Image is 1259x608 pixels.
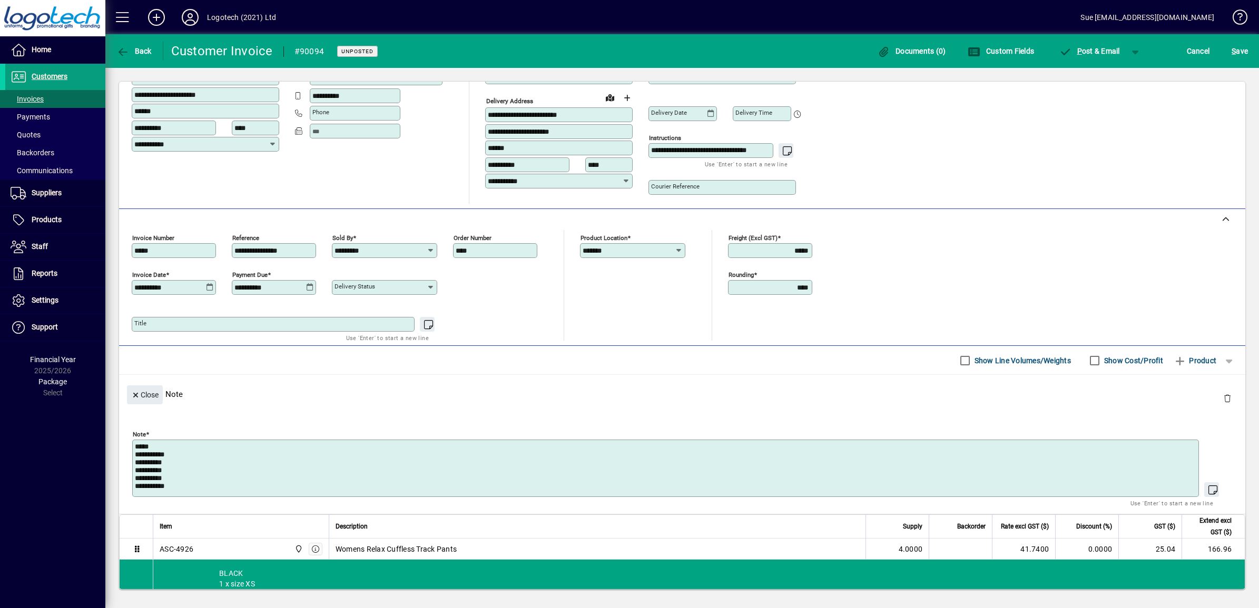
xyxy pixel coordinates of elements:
[729,271,754,278] mat-label: Rounding
[160,544,193,554] div: ASC-4926
[5,314,105,341] a: Support
[735,109,772,116] mat-label: Delivery time
[294,43,324,60] div: #90094
[618,89,635,106] button: Choose address
[1184,42,1213,61] button: Cancel
[1225,2,1246,36] a: Knowledge Base
[581,234,627,242] mat-label: Product location
[5,37,105,63] a: Home
[336,521,368,532] span: Description
[11,148,54,157] span: Backorders
[1130,497,1213,509] mat-hint: Use 'Enter' to start a new line
[336,544,457,554] span: Womens Relax Cuffless Track Pants
[232,271,268,278] mat-label: Payment due
[116,47,152,55] span: Back
[1154,521,1175,532] span: GST ($)
[5,126,105,144] a: Quotes
[1001,521,1049,532] span: Rate excl GST ($)
[32,323,58,331] span: Support
[114,42,154,61] button: Back
[32,188,62,197] span: Suppliers
[32,215,62,224] span: Products
[965,42,1037,61] button: Custom Fields
[1059,47,1120,55] span: ost & Email
[5,144,105,162] a: Backorders
[1229,42,1251,61] button: Save
[1054,42,1125,61] button: Post & Email
[899,544,923,554] span: 4.0000
[5,90,105,108] a: Invoices
[207,9,276,26] div: Logotech (2021) Ltd
[649,134,681,142] mat-label: Instructions
[1076,521,1112,532] span: Discount (%)
[999,544,1049,554] div: 41.7400
[32,269,57,277] span: Reports
[132,234,174,242] mat-label: Invoice number
[140,8,173,27] button: Add
[131,386,159,404] span: Close
[312,108,329,116] mat-label: Phone
[1174,352,1216,369] span: Product
[32,45,51,54] span: Home
[5,162,105,180] a: Communications
[5,108,105,126] a: Payments
[171,43,273,59] div: Customer Invoice
[32,72,67,81] span: Customers
[332,234,353,242] mat-label: Sold by
[124,390,165,399] app-page-header-button: Close
[173,8,207,27] button: Profile
[1055,539,1118,560] td: 0.0000
[335,283,375,290] mat-label: Delivery status
[5,261,105,287] a: Reports
[127,385,163,404] button: Close
[1102,355,1163,366] label: Show Cost/Profit
[903,521,922,532] span: Supply
[651,109,687,116] mat-label: Delivery date
[1187,43,1210,59] span: Cancel
[972,355,1071,366] label: Show Line Volumes/Weights
[5,234,105,260] a: Staff
[38,377,67,386] span: Package
[968,47,1034,55] span: Custom Fields
[957,521,986,532] span: Backorder
[875,42,949,61] button: Documents (0)
[729,234,778,242] mat-label: Freight (excl GST)
[32,242,48,251] span: Staff
[32,296,58,304] span: Settings
[5,207,105,233] a: Products
[341,48,373,55] span: Unposted
[1077,47,1082,55] span: P
[11,113,50,121] span: Payments
[5,180,105,206] a: Suppliers
[1232,43,1248,59] span: ave
[1168,351,1222,370] button: Product
[5,287,105,314] a: Settings
[232,234,259,242] mat-label: Reference
[292,543,304,555] span: Central
[132,271,166,278] mat-label: Invoice date
[11,95,44,103] span: Invoices
[602,89,618,106] a: View on map
[1215,393,1240,403] app-page-header-button: Delete
[1080,9,1214,26] div: Sue [EMAIL_ADDRESS][DOMAIN_NAME]
[1232,47,1236,55] span: S
[346,332,429,344] mat-hint: Use 'Enter' to start a new line
[1182,539,1245,560] td: 166.96
[1118,539,1182,560] td: 25.04
[119,375,1245,413] div: Note
[134,320,146,327] mat-label: Title
[105,42,163,61] app-page-header-button: Back
[160,521,172,532] span: Item
[705,158,788,170] mat-hint: Use 'Enter' to start a new line
[11,166,73,175] span: Communications
[30,355,76,364] span: Financial Year
[878,47,946,55] span: Documents (0)
[133,431,146,438] mat-label: Note
[1215,385,1240,411] button: Delete
[651,183,700,190] mat-label: Courier Reference
[11,131,41,139] span: Quotes
[1188,515,1232,538] span: Extend excl GST ($)
[454,234,491,242] mat-label: Order number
